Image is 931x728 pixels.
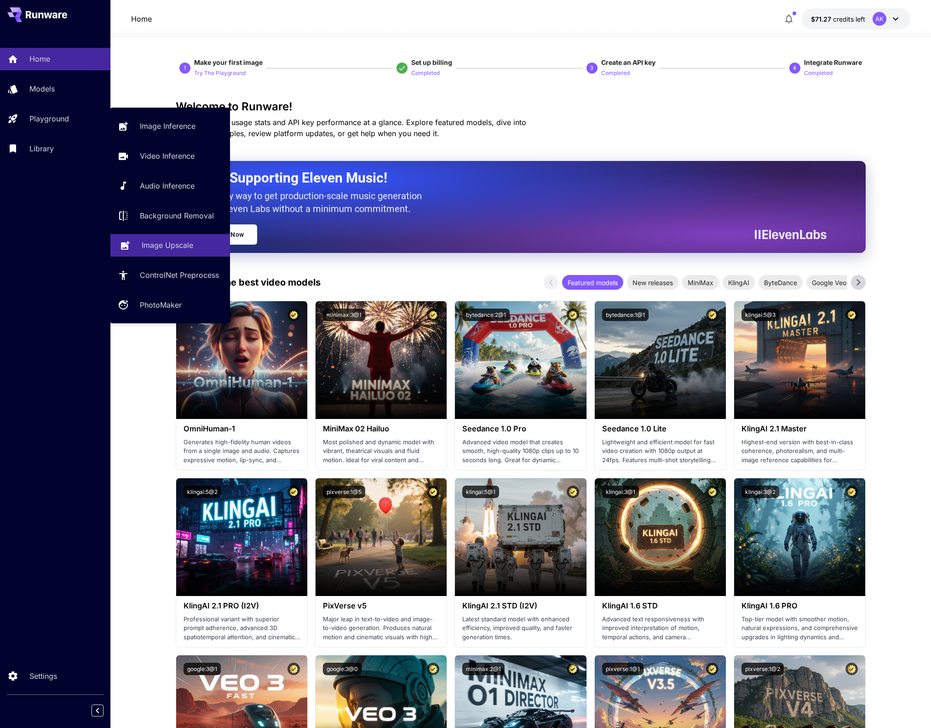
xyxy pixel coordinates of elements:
[98,702,110,719] div: Collapse sidebar
[734,478,865,596] img: alt
[184,424,300,433] h3: OmniHuman‑1
[602,615,718,642] p: Advanced text responsiveness with improved interpretation of motion, temporal actions, and camera...
[567,309,579,321] button: Certified Model – Vetted for best performance and includes a commercial license.
[176,118,526,138] span: Check out your usage stats and API key performance at a glance. Explore featured models, dive int...
[741,663,784,675] button: pixverse:1@2
[567,486,579,498] button: Certified Model – Vetted for best performance and includes a commercial license.
[411,58,452,66] span: Set up billing
[29,113,69,124] p: Playground
[194,69,246,78] p: Try The Playground
[131,13,152,24] nav: breadcrumb
[602,486,639,498] button: klingai:3@1
[184,615,300,642] p: Professional variant with superior prompt adherence, advanced 3D spatiotemporal attention, and ci...
[833,15,865,23] span: credits left
[595,478,726,596] img: alt
[462,309,510,321] button: bytedance:2@1
[287,486,300,498] button: Certified Model – Vetted for best performance and includes a commercial license.
[110,264,230,287] a: ControlNet Preprocess
[455,478,586,596] img: alt
[140,180,195,191] p: Audio Inference
[199,189,429,215] p: The only way to get production-scale music generation from Eleven Labs without a minimum commitment.
[706,486,718,498] button: Certified Model – Vetted for best performance and includes a commercial license.
[804,58,862,66] span: Integrate Runware
[110,175,230,197] a: Audio Inference
[462,438,579,465] p: Advanced video model that creates smooth, high-quality 1080p clips up to 10 seconds long. Great f...
[323,438,439,465] p: Most polished and dynamic model with vibrant, theatrical visuals and fluid motion. Ideal for vira...
[323,615,439,642] p: Major leap in text-to-video and image-to-video generation. Produces natural motion and cinematic ...
[184,663,221,675] button: google:3@1
[176,478,307,596] img: alt
[427,663,439,675] button: Certified Model – Vetted for best performance and includes a commercial license.
[462,486,499,498] button: klingai:5@1
[706,309,718,321] button: Certified Model – Vetted for best performance and includes a commercial license.
[323,602,439,610] h3: PixVerse v5
[110,115,230,138] a: Image Inference
[562,278,623,287] span: Featured models
[602,309,649,321] button: bytedance:1@1
[741,615,858,642] p: Top-tier model with smoother motion, natural expressions, and comprehensive upgrades in lighting ...
[29,83,55,94] p: Models
[427,486,439,498] button: Certified Model – Vetted for best performance and includes a commercial license.
[741,309,779,321] button: klingai:5@3
[804,69,833,78] p: Completed
[741,486,779,498] button: klingai:3@2
[455,301,586,419] img: alt
[176,301,307,419] img: alt
[427,309,439,321] button: Certified Model – Vetted for best performance and includes a commercial license.
[131,13,152,24] p: Home
[316,478,447,596] img: alt
[734,301,865,419] img: alt
[110,294,230,316] a: PhotoMaker
[316,301,447,419] img: alt
[723,278,755,287] span: KlingAI
[873,12,886,26] div: AK
[590,64,593,72] p: 3
[602,602,718,610] h3: KlingAI 1.6 STD
[462,602,579,610] h3: KlingAI 2.1 STD (I2V)
[323,486,365,498] button: pixverse:1@5
[845,486,858,498] button: Certified Model – Vetted for best performance and includes a commercial license.
[110,234,230,257] a: Image Upscale
[462,424,579,433] h3: Seedance 1.0 Pro
[323,663,362,675] button: google:3@0
[601,69,630,78] p: Completed
[741,438,858,465] p: Highest-end version with best-in-class coherence, photorealism, and multi-image reference capabil...
[184,602,300,610] h3: KlingAI 2.1 PRO (I2V)
[142,240,193,251] p: Image Upscale
[595,301,726,419] img: alt
[140,269,219,281] p: ControlNet Preprocess
[806,278,852,287] span: Google Veo
[759,278,803,287] span: ByteDance
[682,278,719,287] span: MiniMax
[845,663,858,675] button: Certified Model – Vetted for best performance and includes a commercial license.
[29,143,54,154] p: Library
[29,53,50,64] p: Home
[184,438,300,465] p: Generates high-fidelity human videos from a single image and audio. Captures expressive motion, l...
[601,58,655,66] span: Create an API key
[741,424,858,433] h3: KlingAI 2.1 Master
[602,424,718,433] h3: Seedance 1.0 Lite
[184,64,187,72] p: 1
[176,275,321,289] p: Test drive the best video models
[793,64,796,72] p: 4
[29,671,57,682] p: Settings
[287,309,300,321] button: Certified Model – Vetted for best performance and includes a commercial license.
[110,204,230,227] a: Background Removal
[110,145,230,167] a: Video Inference
[602,663,644,675] button: pixverse:1@1
[627,278,678,287] span: New releases
[462,615,579,642] p: Latest standard model with enhanced efficiency, improved quality, and faster generation times.
[140,210,214,221] p: Background Removal
[567,663,579,675] button: Certified Model – Vetted for best performance and includes a commercial license.
[323,309,365,321] button: minimax:3@1
[140,120,195,132] p: Image Inference
[176,100,866,113] h3: Welcome to Runware!
[140,299,182,310] p: PhotoMaker
[199,169,820,187] h2: Now Supporting Eleven Music!
[802,8,910,29] button: $71.27296
[706,663,718,675] button: Certified Model – Vetted for best performance and includes a commercial license.
[411,69,440,78] p: Completed
[845,309,858,321] button: Certified Model – Vetted for best performance and includes a commercial license.
[140,150,195,161] p: Video Inference
[602,438,718,465] p: Lightweight and efficient model for fast video creation with 1080p output at 24fps. Features mult...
